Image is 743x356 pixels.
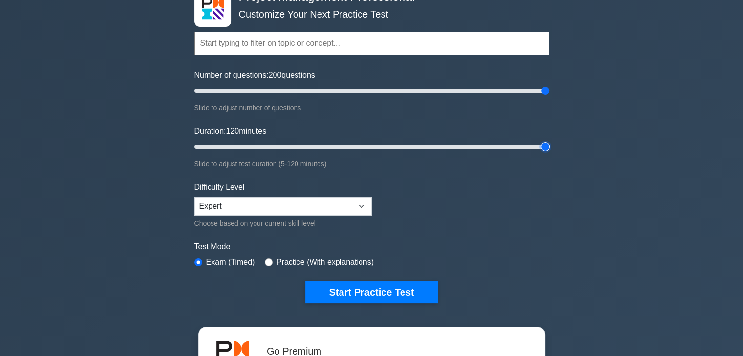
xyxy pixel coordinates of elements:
label: Practice (With explanations) [276,257,374,268]
button: Start Practice Test [305,281,437,303]
div: Choose based on your current skill level [194,218,372,229]
input: Start typing to filter on topic or concept... [194,32,549,55]
div: Slide to adjust number of questions [194,102,549,114]
label: Exam (Timed) [206,257,255,268]
label: Difficulty Level [194,181,245,193]
label: Number of questions: questions [194,69,315,81]
label: Test Mode [194,241,549,253]
div: Slide to adjust test duration (5-120 minutes) [194,158,549,170]
span: 200 [269,71,282,79]
label: Duration: minutes [194,125,267,137]
span: 120 [226,127,239,135]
